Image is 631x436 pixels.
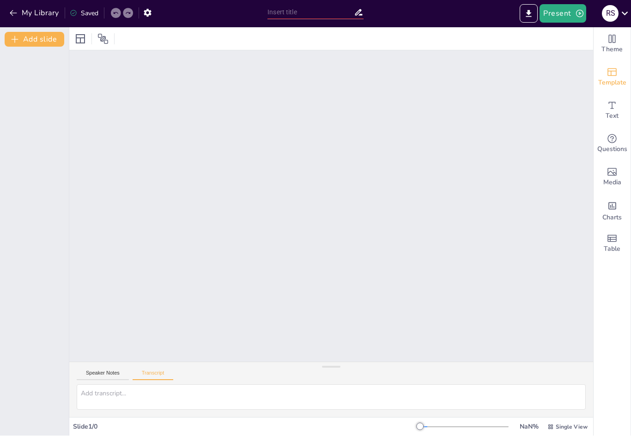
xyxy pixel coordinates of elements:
div: Add text boxes [594,94,631,127]
div: Add images, graphics, shapes or video [594,161,631,194]
div: Saved [70,9,98,18]
div: R S [602,6,619,22]
button: Add slide [5,32,64,47]
span: Text [606,111,619,121]
div: Get real-time input from your audience [594,127,631,161]
span: Charts [602,213,622,223]
div: Change the overall theme [594,28,631,61]
button: Speaker Notes [77,370,129,381]
span: Media [603,178,621,188]
span: Questions [597,145,627,155]
span: Single View [556,424,588,431]
button: Transcript [133,370,174,381]
input: Insert title [267,6,354,19]
span: Position [97,34,109,45]
span: Template [598,78,626,88]
button: Export to PowerPoint [520,5,538,23]
div: Add ready made slides [594,61,631,94]
div: Slide 1 / 0 [73,423,420,431]
button: Present [540,5,586,23]
span: Theme [601,45,623,55]
div: NaN % [518,423,540,431]
button: R S [602,5,619,23]
div: Layout [73,32,88,47]
div: Add a table [594,227,631,260]
button: My Library [7,6,63,21]
div: Add charts and graphs [594,194,631,227]
span: Table [604,244,620,254]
